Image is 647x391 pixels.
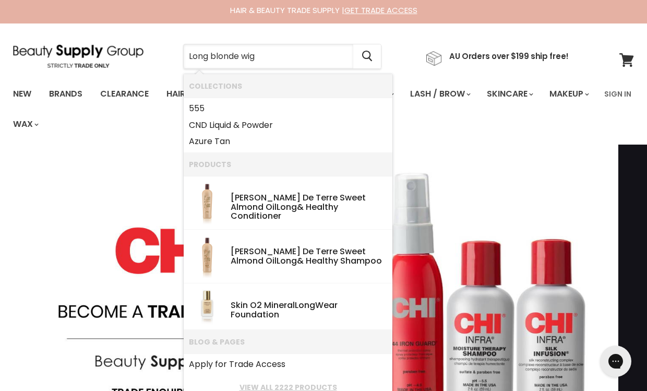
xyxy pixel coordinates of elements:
[542,83,595,105] a: Makeup
[92,83,157,105] a: Clearance
[595,342,637,381] iframe: Gorgias live chat messenger
[184,230,392,283] li: Products: Bain De Terre Sweet Almond Oil Long & Healthy Shampoo
[189,356,387,373] a: Apply for Trade Access
[193,235,222,279] img: sweet-almond-shampoo_200x.png
[479,83,540,105] a: Skincare
[295,299,315,311] b: Long
[5,79,598,139] ul: Main menu
[5,83,39,105] a: New
[231,247,387,267] div: [PERSON_NAME] De Terre Sweet Almond Oil & Healthy Shampoo
[598,83,638,105] a: Sign In
[184,117,392,134] li: Collections: CND Liquid & Powder
[353,44,381,68] button: Search
[184,176,392,230] li: Products: Bain De Terre Sweet Almond Oil Long & Healthy Conditioner
[183,44,381,69] form: Product
[184,44,353,68] input: Search
[41,83,90,105] a: Brands
[184,353,392,375] li: Blog & Pages: Apply for Trade Access
[231,193,387,222] div: [PERSON_NAME] De Terre Sweet Almond Oil & Healthy Conditioner
[402,83,477,105] a: Lash / Brow
[189,100,387,117] a: 555
[189,117,387,134] a: CND Liquid & Powder
[184,152,392,176] li: Products
[184,133,392,152] li: Collections: Azure Tan
[189,133,387,150] a: Azure Tan
[277,201,297,213] b: Long
[184,330,392,353] li: Blog & Pages
[193,181,222,225] img: sweet-almond-conditioner_200x.png
[159,83,219,105] a: Haircare
[277,255,297,267] b: Long
[184,98,392,117] li: Collections: 555
[189,289,225,325] img: MMLWF30XF_Foundation30mlXFair_1520x1520_aa0a9857-0835-4754-8628-8bae07dd7dab_200x.png
[184,74,392,98] li: Collections
[344,5,417,16] a: GET TRADE ACCESS
[5,113,45,135] a: Wax
[231,301,387,321] div: Skin O2 Mineral Wear Foundation
[184,283,392,330] li: Products: Skin O2 Mineral Long Wear Foundation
